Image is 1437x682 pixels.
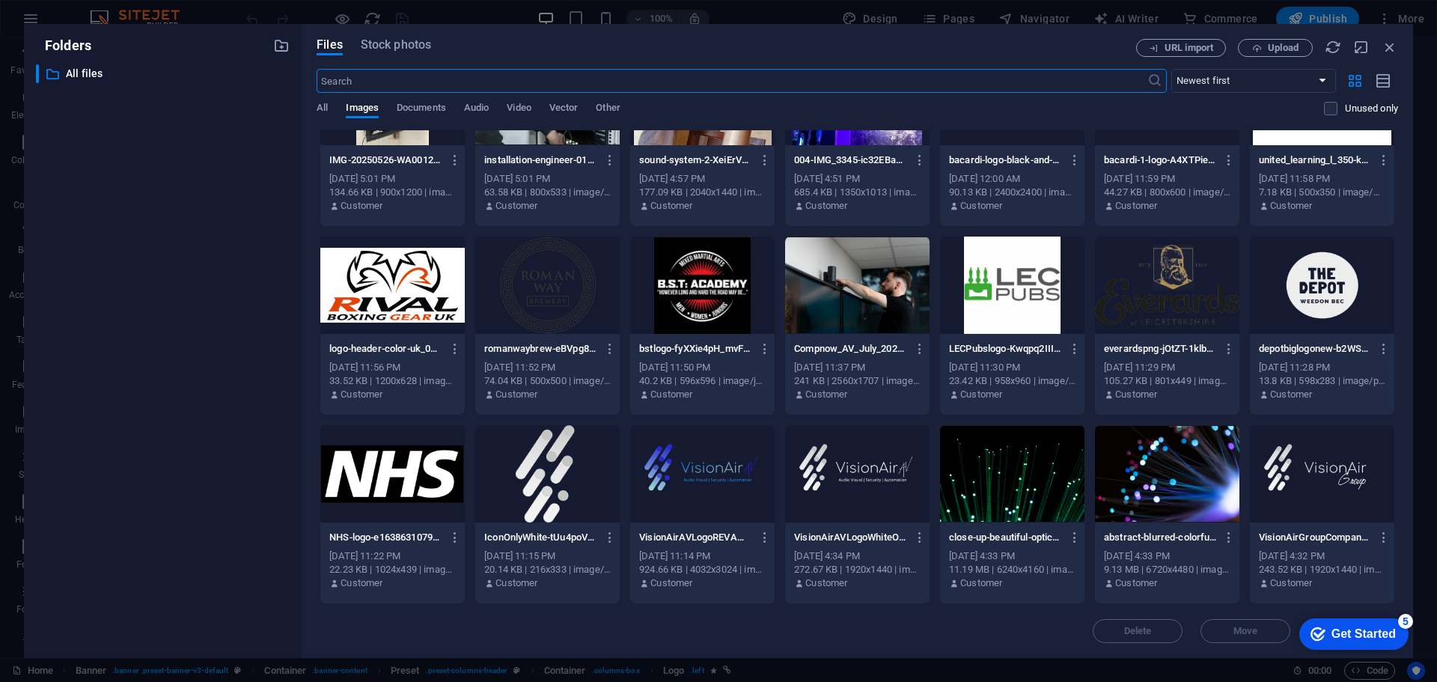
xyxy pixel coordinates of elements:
[1259,549,1385,563] div: [DATE] 4:32 PM
[1115,576,1157,590] p: Customer
[639,153,751,167] p: sound-system-2-XeiErVuETs366HneLXMP2g.webp
[341,576,382,590] p: Customer
[650,576,692,590] p: Customer
[397,99,446,120] span: Documents
[639,531,751,544] p: VisionAirAVLogoREVAMPNEW-u54-adZvUHkQ6FOTZx7EpQ.png
[273,37,290,54] i: Create new folder
[1382,39,1398,55] i: Close
[495,199,537,213] p: Customer
[949,361,1076,374] div: [DATE] 11:30 PM
[66,65,262,82] p: All files
[794,374,921,388] div: 241 KB | 2560x1707 | image/jpeg
[949,563,1076,576] div: 11.19 MB | 6240x4160 | image/jpeg
[639,361,766,374] div: [DATE] 11:50 PM
[329,531,442,544] p: NHS-logo-e1638631079867-1024x439-1-aiEO8RRGOsZYmuRrFsliYw.png
[111,3,126,18] div: 5
[484,361,611,374] div: [DATE] 11:52 PM
[549,99,579,120] span: Vector
[1259,153,1371,167] p: united_learning_l_350-kO2nuCXtFwVbVx0BfZPp9Q.webp
[949,531,1061,544] p: close-up-beautiful-optical-fiber-details-Megz6CIRvvkBZzRYCA1gUw.jpg
[805,576,847,590] p: Customer
[1259,531,1371,544] p: VisionAirGroupCompanyLogoWhiteOnly-rH-APUhYkf1eSLvYBfmHSA.png
[329,374,456,388] div: 33.52 KB | 1200x628 | image/webp
[639,172,766,186] div: [DATE] 4:57 PM
[1268,43,1299,52] span: Upload
[495,388,537,401] p: Customer
[484,531,597,544] p: IconOnlyWhite-tUu4poVCpUZRa_jdESOMUA.png
[794,361,921,374] div: [DATE] 11:37 PM
[1104,153,1216,167] p: bacardi-1-logo-A4XTPiemEI12ywhMAxYUOA.png
[484,342,597,356] p: romanwaybrew-eBVpg8fx76RS7Ty1POOf7Q.png
[36,36,91,55] p: Folders
[1104,342,1216,356] p: everardspng-jOtZT-1klbSdGuAQFK7xsw.png
[1259,342,1371,356] p: depotbiglogonew-b2WSfDM3ls5GMzD6YSkRBw.png
[1270,388,1312,401] p: Customer
[805,199,847,213] p: Customer
[1136,39,1226,57] button: URL import
[639,374,766,388] div: 40.2 KB | 596x596 | image/jpeg
[329,549,456,563] div: [DATE] 11:22 PM
[329,563,456,576] div: 22.23 KB | 1024x439 | image/png
[1270,199,1312,213] p: Customer
[1259,374,1385,388] div: 13.8 KB | 598x283 | image/png
[329,153,442,167] p: IMG-20250526-WA0012-3PDREgEY3epxMvlL6uy_DQ.jpg
[484,549,611,563] div: [DATE] 11:15 PM
[1104,361,1230,374] div: [DATE] 11:29 PM
[464,99,489,120] span: Audio
[949,374,1076,388] div: 23.42 KB | 958x960 | image/jpeg
[1270,576,1312,590] p: Customer
[341,199,382,213] p: Customer
[1259,172,1385,186] div: [DATE] 11:58 PM
[794,153,906,167] p: 004-IMG_3345-ic32EBaCdMG6YFbnbOKjtA.jpg
[1353,39,1370,55] i: Minimize
[484,563,611,576] div: 20.14 KB | 216x333 | image/png
[650,388,692,401] p: Customer
[794,172,921,186] div: [DATE] 4:51 PM
[1259,186,1385,199] div: 7.18 KB | 500x350 | image/webp
[639,549,766,563] div: [DATE] 11:14 PM
[805,388,847,401] p: Customer
[794,186,921,199] div: 685.4 KB | 1350x1013 | image/jpeg
[949,186,1076,199] div: 90.13 KB | 2400x2400 | image/png
[484,153,597,167] p: installation-engineer-01-kQijxo8BkmteS5rYMJJ1fQ.jpg
[1238,39,1313,57] button: Upload
[960,199,1002,213] p: Customer
[1259,361,1385,374] div: [DATE] 11:28 PM
[36,64,39,83] div: ​
[1165,43,1213,52] span: URL import
[317,36,343,54] span: Files
[484,374,611,388] div: 74.04 KB | 500x500 | image/png
[1104,549,1230,563] div: [DATE] 4:33 PM
[949,153,1061,167] p: bacardi-logo-black-and-white-kqyI3KJnYImxxxzrt_5Rbw.png
[949,549,1076,563] div: [DATE] 4:33 PM
[1325,39,1341,55] i: Reload
[329,186,456,199] div: 134.66 KB | 900x1200 | image/jpeg
[361,36,431,54] span: Stock photos
[794,563,921,576] div: 272.67 KB | 1920x1440 | image/png
[44,16,109,30] div: Get Started
[329,172,456,186] div: [DATE] 5:01 PM
[639,563,766,576] div: 924.66 KB | 4032x3024 | image/png
[949,172,1076,186] div: [DATE] 12:00 AM
[960,576,1002,590] p: Customer
[484,186,611,199] div: 63.58 KB | 800x533 | image/jpeg
[949,342,1061,356] p: LECPubslogo-Kwqpq2IIIGEthu0OyFtUzA.jpg
[1345,102,1398,115] p: Displays only files that are not in use on the website. Files added during this session can still...
[1115,199,1157,213] p: Customer
[596,99,620,120] span: Other
[1104,531,1216,544] p: abstract-blurred-colorful-light-spots-Rw_DwQ49MTPJVZcUzaDEPw.jpg
[794,342,906,356] p: Compnow_AV_July_2024-02911-scaled-pH7Msb4Xwr5cKopI5ypUBg.jpg
[507,99,531,120] span: Video
[12,7,121,39] div: Get Started 5 items remaining, 0% complete
[1104,172,1230,186] div: [DATE] 11:59 PM
[1115,388,1157,401] p: Customer
[1104,563,1230,576] div: 9.13 MB | 6720x4480 | image/jpeg
[346,99,379,120] span: Images
[484,172,611,186] div: [DATE] 5:01 PM
[650,199,692,213] p: Customer
[317,69,1147,93] input: Search
[341,388,382,401] p: Customer
[1104,186,1230,199] div: 44.27 KB | 800x600 | image/png
[960,388,1002,401] p: Customer
[1259,563,1385,576] div: 243.52 KB | 1920x1440 | image/png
